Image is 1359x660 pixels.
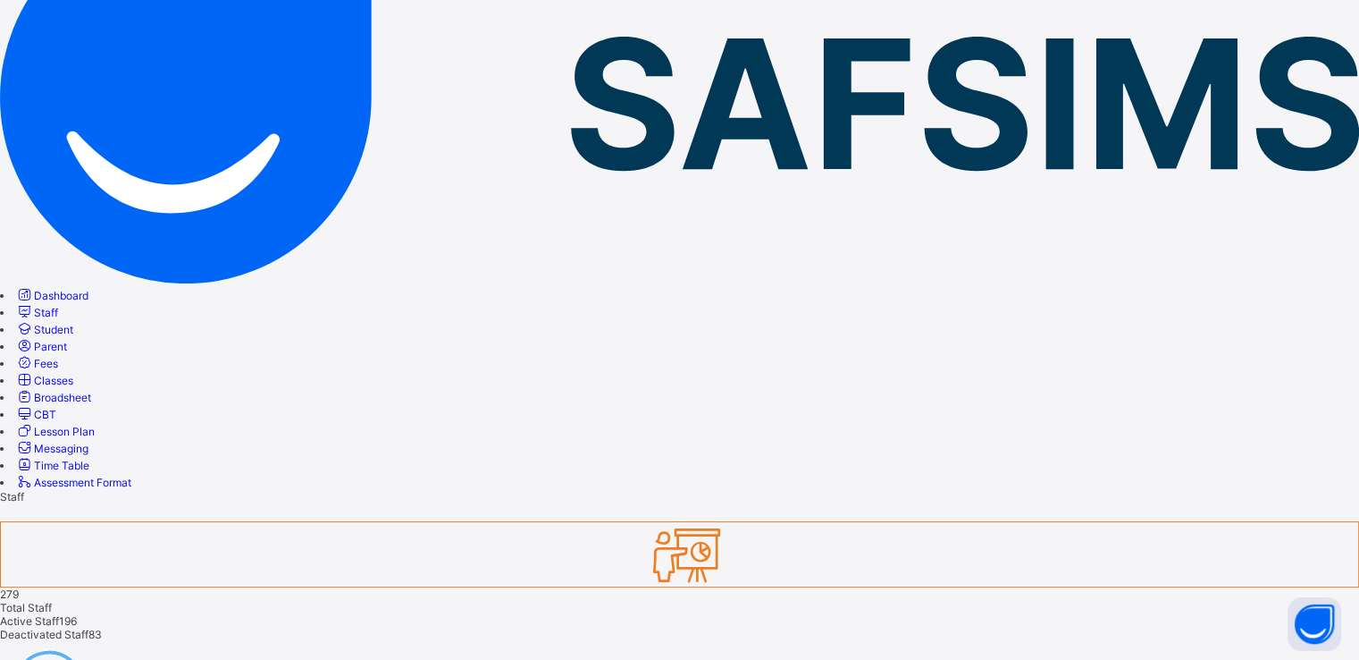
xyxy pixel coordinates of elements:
span: Parent [34,340,67,353]
a: Classes [15,374,73,387]
span: 196 [59,614,77,628]
span: Broadsheet [34,391,91,404]
span: 83 [88,628,102,641]
a: Staff [15,306,58,319]
a: Parent [15,340,67,353]
span: Time Table [34,459,89,472]
a: Lesson Plan [15,425,95,438]
span: Assessment Format [34,476,131,489]
span: CBT [34,408,56,421]
a: Dashboard [15,289,88,302]
a: Messaging [15,442,88,455]
a: CBT [15,408,56,421]
span: Messaging [34,442,88,455]
span: Classes [34,374,73,387]
a: Broadsheet [15,391,91,404]
span: Student [34,323,73,336]
a: Student [15,323,73,336]
button: Open asap [1288,597,1341,651]
span: Fees [34,357,58,370]
a: Fees [15,357,58,370]
span: Dashboard [34,289,88,302]
a: Time Table [15,459,89,472]
span: Staff [34,306,58,319]
span: Lesson Plan [34,425,95,438]
a: Assessment Format [15,476,131,489]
